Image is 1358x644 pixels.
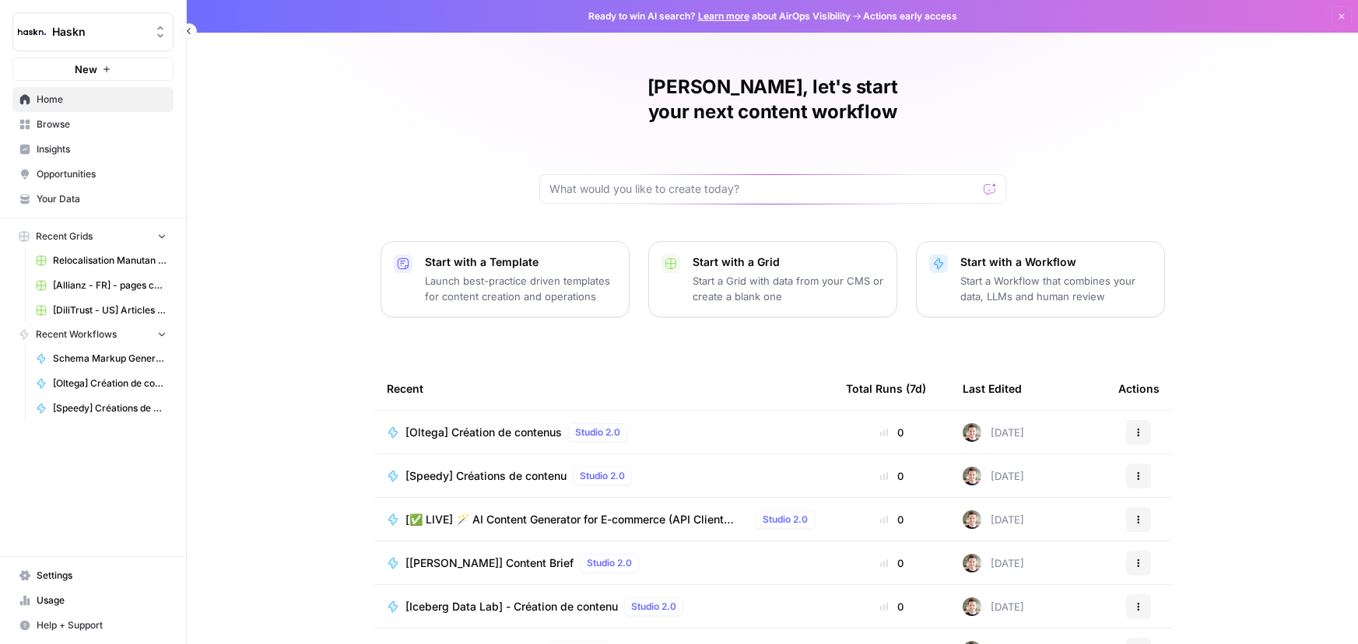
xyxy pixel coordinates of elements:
a: [Allianz - FR] - pages conseil + FAQ [29,273,174,298]
span: [Oltega] Création de contenus [405,425,562,440]
a: [DiliTrust - US] Articles de blog 700-1000 mots Grid [29,298,174,323]
span: [Oltega] Création de contenus [53,376,167,390]
button: Start with a GridStart a Grid with data from your CMS or create a blank one [648,241,897,317]
p: Start a Workflow that combines your data, LLMs and human review [960,273,1152,304]
img: 5szy29vhbbb2jvrzb4fwf88ktdwm [963,467,981,485]
button: Recent Workflows [12,323,174,346]
img: 5szy29vhbbb2jvrzb4fwf88ktdwm [963,554,981,572]
span: [✅ LIVE] 🪄 AI Content Generator for E-commerce (API Client Only) [405,512,749,527]
span: Home [37,93,167,107]
span: Help + Support [37,618,167,632]
a: [Speedy] Créations de contenuStudio 2.0 [387,467,821,485]
span: Haskn [52,24,146,40]
span: [DiliTrust - US] Articles de blog 700-1000 mots Grid [53,303,167,317]
div: 0 [846,425,938,440]
span: [Iceberg Data Lab] - Création de contenu [405,599,618,614]
h1: [PERSON_NAME], let's start your next content workflow [539,75,1006,124]
div: Actions [1118,367,1160,410]
span: Studio 2.0 [580,469,625,483]
div: [DATE] [963,597,1024,616]
a: Relocalisation Manutan - Pays de l'Est [29,248,174,273]
a: Schema Markup Generator [29,346,174,371]
span: Schema Markup Generator [53,352,167,366]
span: Studio 2.0 [763,513,808,527]
img: Haskn Logo [18,18,46,46]
span: [Speedy] Créations de contenu [405,468,567,484]
span: Recent Workflows [36,327,117,341]
div: [DATE] [963,510,1024,529]
a: Settings [12,563,174,588]
span: Settings [37,569,167,583]
button: Start with a WorkflowStart a Workflow that combines your data, LLMs and human review [916,241,1165,317]
span: Recent Grids [36,229,93,243]
span: Studio 2.0 [587,556,632,570]
button: Workspace: Haskn [12,12,174,51]
button: Start with a TemplateLaunch best-practice driven templates for content creation and operations [381,241,630,317]
div: 0 [846,468,938,484]
span: Studio 2.0 [631,600,676,614]
p: Start with a Workflow [960,254,1152,270]
button: New [12,58,174,81]
span: Usage [37,593,167,607]
span: Studio 2.0 [575,425,620,439]
p: Start with a Template [425,254,616,270]
div: [DATE] [963,554,1024,572]
a: Browse [12,112,174,137]
a: Usage [12,588,174,613]
button: Recent Grids [12,225,174,248]
a: Insights [12,137,174,162]
p: Start a Grid with data from your CMS or create a blank one [693,273,884,304]
a: [Iceberg Data Lab] - Création de contenuStudio 2.0 [387,597,821,616]
span: Ready to win AI search? about AirOps Visibility [588,9,851,23]
span: [Speedy] Créations de contenu [53,401,167,415]
a: Opportunities [12,162,174,187]
div: [DATE] [963,467,1024,485]
a: [Oltega] Création de contenusStudio 2.0 [387,423,821,442]
p: Start with a Grid [693,254,884,270]
span: [Allianz - FR] - pages conseil + FAQ [53,278,167,292]
div: 0 [846,555,938,571]
img: 5szy29vhbbb2jvrzb4fwf88ktdwm [963,423,981,442]
div: Recent [387,367,821,410]
a: Home [12,87,174,112]
input: What would you like to create today? [549,181,977,197]
a: [[PERSON_NAME]] Content BriefStudio 2.0 [387,554,821,572]
span: Insights [37,142,167,156]
button: Help + Support [12,613,174,638]
a: Learn more [698,10,749,22]
a: Your Data [12,187,174,212]
a: [Speedy] Créations de contenu [29,396,174,421]
a: [✅ LIVE] 🪄 AI Content Generator for E-commerce (API Client Only)Studio 2.0 [387,510,821,529]
img: 5szy29vhbbb2jvrzb4fwf88ktdwm [963,510,981,529]
div: 0 [846,599,938,614]
a: [Oltega] Création de contenus [29,371,174,396]
span: Opportunities [37,167,167,181]
img: 5szy29vhbbb2jvrzb4fwf88ktdwm [963,597,981,616]
p: Launch best-practice driven templates for content creation and operations [425,273,616,304]
span: Browse [37,117,167,131]
span: Relocalisation Manutan - Pays de l'Est [53,254,167,268]
div: Last Edited [963,367,1022,410]
div: Total Runs (7d) [846,367,926,410]
span: Your Data [37,192,167,206]
span: New [75,61,97,77]
span: Actions early access [863,9,957,23]
span: [[PERSON_NAME]] Content Brief [405,555,574,571]
div: 0 [846,512,938,527]
div: [DATE] [963,423,1024,442]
